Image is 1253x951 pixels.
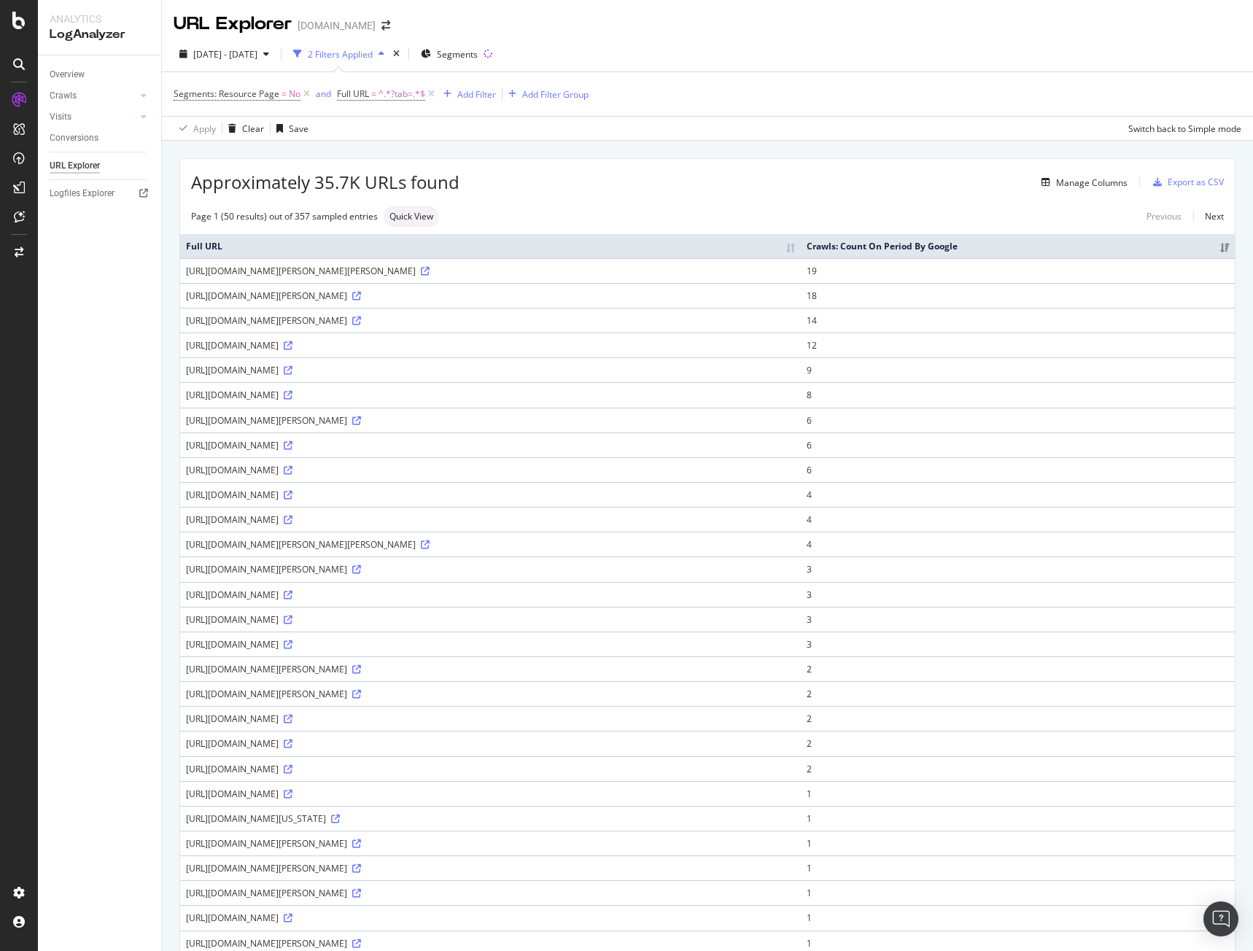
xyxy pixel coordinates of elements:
[316,88,331,100] div: and
[801,507,1235,532] td: 4
[801,905,1235,930] td: 1
[282,88,287,100] span: =
[50,12,150,26] div: Analytics
[186,763,795,775] div: [URL][DOMAIN_NAME]
[308,48,373,61] div: 2 Filters Applied
[186,513,795,526] div: [URL][DOMAIN_NAME]
[191,170,459,195] span: Approximately 35.7K URLs found
[801,880,1235,905] td: 1
[186,414,795,427] div: [URL][DOMAIN_NAME][PERSON_NAME]
[186,364,795,376] div: [URL][DOMAIN_NAME]
[186,538,795,551] div: [URL][DOMAIN_NAME][PERSON_NAME][PERSON_NAME]
[50,158,100,174] div: URL Explorer
[50,158,151,174] a: URL Explorer
[371,88,376,100] span: =
[801,382,1235,407] td: 8
[186,265,795,277] div: [URL][DOMAIN_NAME][PERSON_NAME][PERSON_NAME]
[289,84,300,104] span: No
[801,632,1235,656] td: 3
[50,88,77,104] div: Crawls
[801,582,1235,607] td: 3
[801,283,1235,308] td: 18
[801,308,1235,333] td: 14
[50,131,151,146] a: Conversions
[193,48,257,61] span: [DATE] - [DATE]
[801,806,1235,831] td: 1
[186,912,795,924] div: [URL][DOMAIN_NAME]
[801,432,1235,457] td: 6
[186,339,795,352] div: [URL][DOMAIN_NAME]
[271,117,309,140] button: Save
[174,88,279,100] span: Segments: Resource Page
[174,12,292,36] div: URL Explorer
[801,681,1235,706] td: 2
[186,464,795,476] div: [URL][DOMAIN_NAME]
[457,88,496,101] div: Add Filter
[801,482,1235,507] td: 4
[1147,171,1224,194] button: Export as CSV
[1193,206,1224,227] a: Next
[186,688,795,700] div: [URL][DOMAIN_NAME][PERSON_NAME]
[50,131,98,146] div: Conversions
[379,84,425,104] span: ^.*?tab=.*$
[415,42,484,66] button: Segments
[1128,123,1241,135] div: Switch back to Simple mode
[193,123,216,135] div: Apply
[186,589,795,601] div: [URL][DOMAIN_NAME]
[1203,901,1238,936] div: Open Intercom Messenger
[186,737,795,750] div: [URL][DOMAIN_NAME]
[1056,176,1128,189] div: Manage Columns
[1168,176,1224,188] div: Export as CSV
[50,26,150,43] div: LogAnalyzer
[801,607,1235,632] td: 3
[438,85,496,103] button: Add Filter
[801,258,1235,283] td: 19
[174,117,216,140] button: Apply
[337,88,369,100] span: Full URL
[186,788,795,800] div: [URL][DOMAIN_NAME]
[191,210,378,222] div: Page 1 (50 results) out of 357 sampled entries
[801,457,1235,482] td: 6
[186,638,795,651] div: [URL][DOMAIN_NAME]
[298,18,376,33] div: [DOMAIN_NAME]
[801,333,1235,357] td: 12
[389,212,433,221] span: Quick View
[186,937,795,950] div: [URL][DOMAIN_NAME][PERSON_NAME]
[801,855,1235,880] td: 1
[186,613,795,626] div: [URL][DOMAIN_NAME]
[50,186,151,201] a: Logfiles Explorer
[384,206,439,227] div: neutral label
[50,67,85,82] div: Overview
[174,42,275,66] button: [DATE] - [DATE]
[186,663,795,675] div: [URL][DOMAIN_NAME][PERSON_NAME]
[801,706,1235,731] td: 2
[316,87,331,101] button: and
[801,408,1235,432] td: 6
[180,234,801,258] th: Full URL: activate to sort column ascending
[50,88,136,104] a: Crawls
[186,314,795,327] div: [URL][DOMAIN_NAME][PERSON_NAME]
[522,88,589,101] div: Add Filter Group
[801,234,1235,258] th: Crawls: Count On Period By Google: activate to sort column ascending
[186,887,795,899] div: [URL][DOMAIN_NAME][PERSON_NAME]
[186,563,795,575] div: [URL][DOMAIN_NAME][PERSON_NAME]
[222,117,264,140] button: Clear
[801,831,1235,855] td: 1
[1122,117,1241,140] button: Switch back to Simple mode
[50,109,71,125] div: Visits
[801,781,1235,806] td: 1
[801,556,1235,581] td: 3
[801,532,1235,556] td: 4
[242,123,264,135] div: Clear
[186,812,795,825] div: [URL][DOMAIN_NAME][US_STATE]
[437,48,478,61] span: Segments
[289,123,309,135] div: Save
[1036,174,1128,191] button: Manage Columns
[287,42,390,66] button: 2 Filters Applied
[186,489,795,501] div: [URL][DOMAIN_NAME]
[186,837,795,850] div: [URL][DOMAIN_NAME][PERSON_NAME]
[50,109,136,125] a: Visits
[186,439,795,451] div: [URL][DOMAIN_NAME]
[186,290,795,302] div: [URL][DOMAIN_NAME][PERSON_NAME]
[801,656,1235,681] td: 2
